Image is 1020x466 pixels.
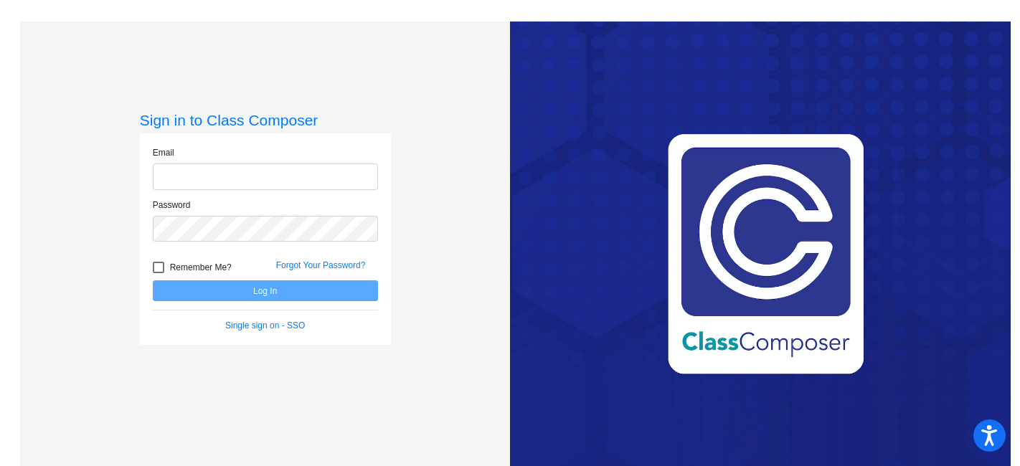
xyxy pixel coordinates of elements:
[153,146,174,159] label: Email
[276,260,366,270] a: Forgot Your Password?
[140,111,391,129] h3: Sign in to Class Composer
[153,199,191,211] label: Password
[153,280,378,301] button: Log In
[225,320,305,331] a: Single sign on - SSO
[170,259,232,276] span: Remember Me?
